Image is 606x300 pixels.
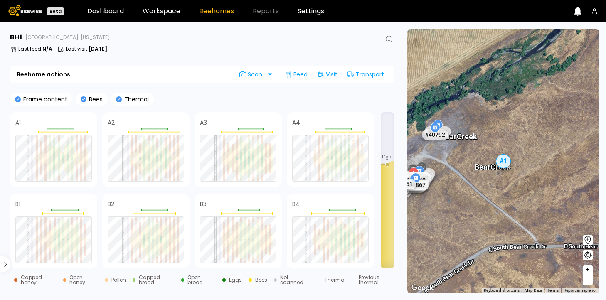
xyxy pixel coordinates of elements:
p: Last feed : [18,47,52,52]
div: Feed [282,68,311,81]
span: + [585,265,590,275]
div: # 40831 [403,172,430,182]
button: + [583,265,593,275]
b: [DATE] [89,45,107,52]
div: Capped honey [21,275,57,285]
button: Map Data [525,288,542,293]
button: Keyboard shortcuts [484,288,520,293]
a: Beehomes [199,8,234,15]
div: Bear Creek [475,154,511,171]
div: # 40840 [405,172,431,183]
img: Beewise logo [8,5,42,16]
span: – [586,275,590,285]
div: Visit [314,68,341,81]
a: Terms (opens in new tab) [547,288,559,293]
a: Open this area in Google Maps (opens a new window) [409,283,437,293]
div: Transport [344,68,387,81]
div: Thermal [325,278,346,283]
b: N/A [42,45,52,52]
a: Report a map error [564,288,597,293]
img: Google [409,283,437,293]
span: [GEOGRAPHIC_DATA], [US_STATE] [25,35,110,40]
div: Bees [255,278,267,283]
a: Dashboard [87,8,124,15]
div: Beta [47,7,64,15]
h4: B4 [292,201,300,207]
p: Last visit : [66,47,107,52]
div: Open brood [187,275,216,285]
span: 14 gal [382,155,393,159]
div: # 40792 [422,129,448,140]
div: # 1 [496,154,511,168]
h4: B1 [15,201,20,207]
div: Open honey [69,275,98,285]
p: Frame content [21,96,67,102]
h4: B2 [108,201,114,207]
div: Eggs [229,278,242,283]
div: Previous thermal [359,275,398,285]
h4: A4 [292,120,300,125]
h4: A2 [108,120,115,125]
h4: B3 [200,201,207,207]
a: Settings [298,8,324,15]
div: Not scanned [280,275,311,285]
h4: A1 [15,120,21,125]
p: Bees [86,96,103,102]
h3: BH 1 [10,34,22,41]
a: Workspace [143,8,180,15]
p: Thermal [122,96,149,102]
span: Reports [253,8,279,15]
div: Capped brood [139,275,174,285]
div: Bear Creek [441,123,477,141]
h4: A3 [200,120,207,125]
button: – [583,275,593,285]
span: Scan [239,71,265,78]
b: Beehome actions [17,71,70,77]
div: Pollen [111,278,126,283]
